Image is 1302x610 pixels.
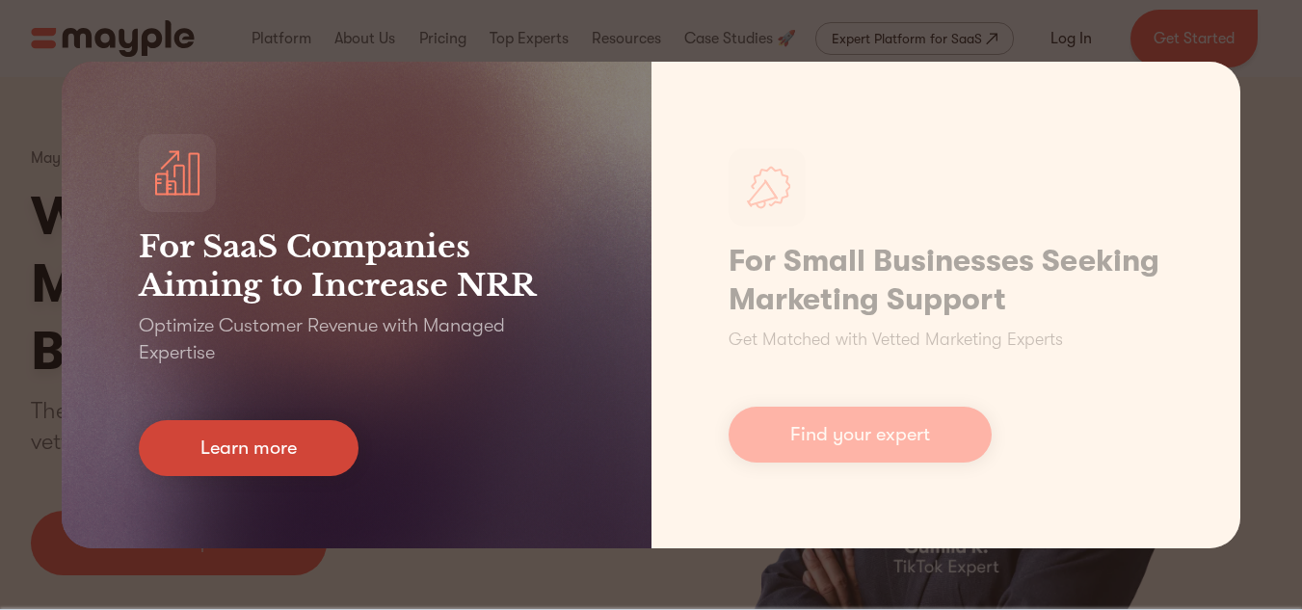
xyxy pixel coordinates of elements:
h3: For SaaS Companies Aiming to Increase NRR [139,227,574,305]
a: Find your expert [729,407,992,463]
p: Get Matched with Vetted Marketing Experts [729,327,1063,353]
p: Optimize Customer Revenue with Managed Expertise [139,312,574,366]
h1: For Small Businesses Seeking Marketing Support [729,242,1164,319]
a: Learn more [139,420,359,476]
